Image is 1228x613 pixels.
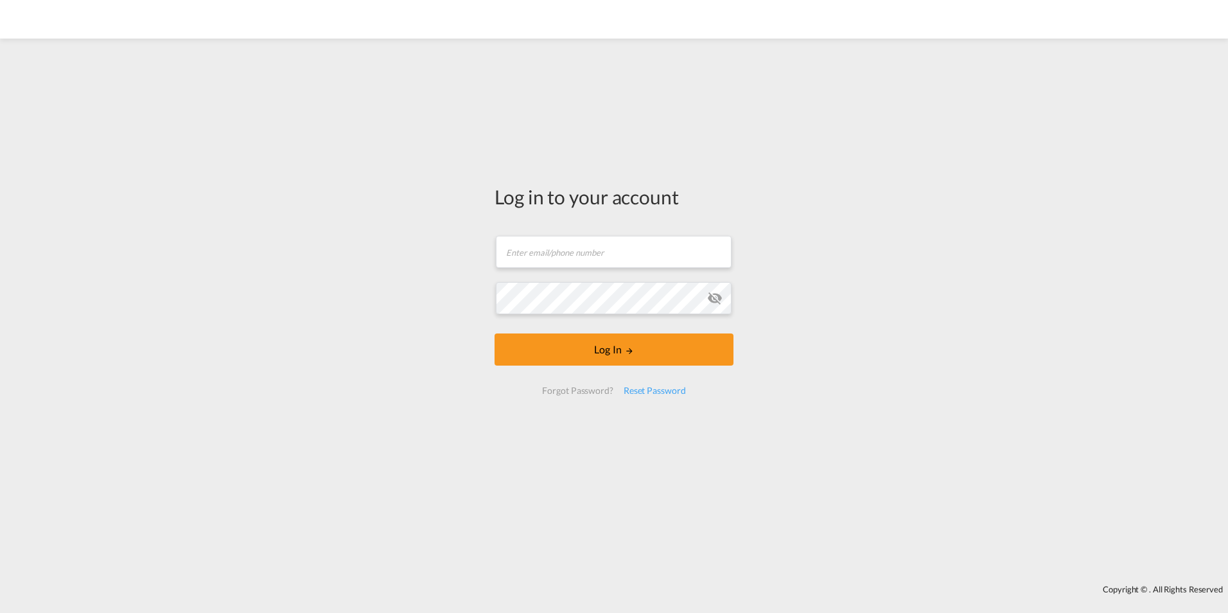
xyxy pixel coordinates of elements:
button: LOGIN [495,333,733,366]
input: Enter email/phone number [496,236,732,268]
div: Log in to your account [495,183,733,210]
div: Reset Password [618,379,691,402]
div: Forgot Password? [537,379,618,402]
md-icon: icon-eye-off [707,290,723,306]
